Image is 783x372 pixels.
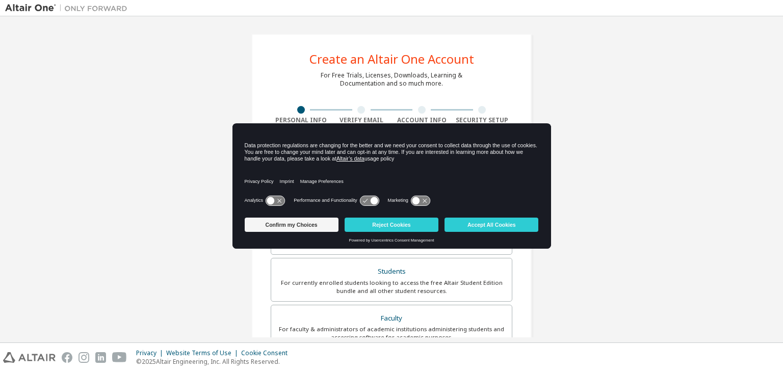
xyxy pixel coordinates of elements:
[62,352,72,363] img: facebook.svg
[112,352,127,363] img: youtube.svg
[277,279,506,295] div: For currently enrolled students looking to access the free Altair Student Edition bundle and all ...
[166,349,241,357] div: Website Terms of Use
[391,116,452,124] div: Account Info
[136,349,166,357] div: Privacy
[277,264,506,279] div: Students
[3,352,56,363] img: altair_logo.svg
[5,3,133,13] img: Altair One
[309,53,474,65] div: Create an Altair One Account
[95,352,106,363] img: linkedin.svg
[331,116,392,124] div: Verify Email
[241,349,294,357] div: Cookie Consent
[136,357,294,366] p: © 2025 Altair Engineering, Inc. All Rights Reserved.
[452,116,513,124] div: Security Setup
[277,325,506,341] div: For faculty & administrators of academic institutions administering students and accessing softwa...
[79,352,89,363] img: instagram.svg
[277,311,506,326] div: Faculty
[271,116,331,124] div: Personal Info
[321,71,462,88] div: For Free Trials, Licenses, Downloads, Learning & Documentation and so much more.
